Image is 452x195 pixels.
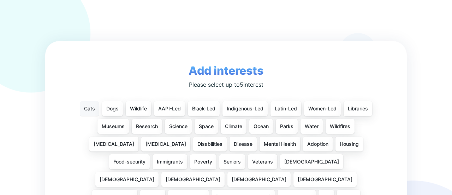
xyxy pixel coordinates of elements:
[232,176,286,183] span: [DEMOGRAPHIC_DATA]
[284,158,339,165] span: [DEMOGRAPHIC_DATA]
[132,119,162,134] button: Research
[221,119,246,134] button: Climate
[189,80,263,89] span: Please select up to 5 interest
[308,105,337,112] span: Women-Led
[106,105,119,112] span: Dogs
[193,137,227,151] button: Disabilities
[158,105,181,112] span: AAPI-Led
[234,140,252,148] span: Disease
[270,101,301,116] button: Latin-Led
[330,123,350,130] span: Wildfires
[80,101,99,116] button: Cats
[304,101,341,116] button: Women-Led
[254,123,269,130] span: Ocean
[157,158,183,165] span: Immigrants
[136,123,158,130] span: Research
[126,101,151,116] button: Wildlife
[275,105,297,112] span: Latin-Led
[280,123,293,130] span: Parks
[293,172,357,187] button: [DEMOGRAPHIC_DATA]
[305,123,319,130] span: Water
[189,64,263,78] span: Add interests
[280,154,343,169] button: [DEMOGRAPHIC_DATA]
[252,158,273,165] span: Veterans
[166,176,220,183] span: [DEMOGRAPHIC_DATA]
[130,105,147,112] span: Wildlife
[219,154,245,169] button: Seniors
[340,140,359,148] span: Housing
[307,140,328,148] span: Adoption
[301,119,323,134] button: Water
[197,140,222,148] span: Disabilities
[154,101,185,116] button: AAPI-Led
[303,137,333,151] button: Adoption
[248,154,277,169] button: Veterans
[84,105,95,112] span: Cats
[100,176,154,183] span: [DEMOGRAPHIC_DATA]
[260,137,300,151] button: Mental Health
[227,172,291,187] button: [DEMOGRAPHIC_DATA]
[97,119,129,134] button: Museums
[145,140,186,148] span: [MEDICAL_DATA]
[190,154,216,169] button: Poverty
[224,158,241,165] span: Seniors
[141,137,190,151] button: [MEDICAL_DATA]
[326,119,355,134] button: Wildfires
[161,172,225,187] button: [DEMOGRAPHIC_DATA]
[94,140,134,148] span: [MEDICAL_DATA]
[227,105,263,112] span: Indigenous-Led
[222,101,268,116] button: Indigenous-Led
[195,119,218,134] button: Space
[102,123,125,130] span: Museums
[113,158,145,165] span: Food-security
[230,137,257,151] button: Disease
[298,176,352,183] span: [DEMOGRAPHIC_DATA]
[188,101,220,116] button: Black-Led
[199,123,214,130] span: Space
[348,105,368,112] span: Libraries
[249,119,273,134] button: Ocean
[192,105,215,112] span: Black-Led
[95,172,159,187] button: [DEMOGRAPHIC_DATA]
[153,154,187,169] button: Immigrants
[276,119,298,134] button: Parks
[344,101,372,116] button: Libraries
[169,123,188,130] span: Science
[225,123,242,130] span: Climate
[165,119,192,134] button: Science
[89,137,138,151] button: [MEDICAL_DATA]
[102,101,123,116] button: Dogs
[335,137,363,151] button: Housing
[109,154,150,169] button: Food-security
[194,158,212,165] span: Poverty
[264,140,296,148] span: Mental Health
